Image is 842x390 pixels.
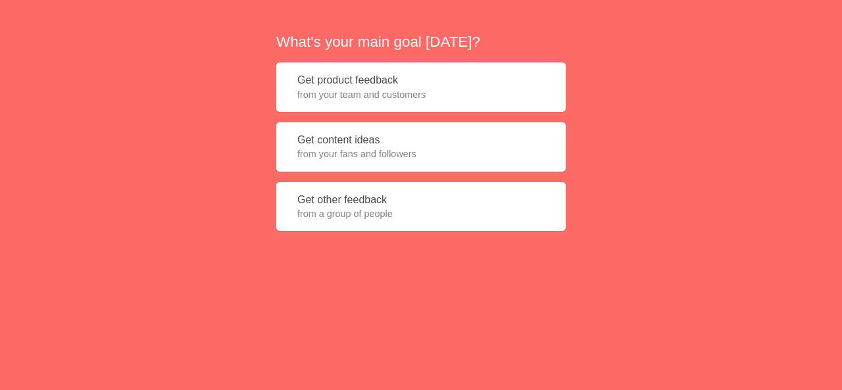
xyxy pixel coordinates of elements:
[297,207,545,220] span: from a group of people
[276,62,566,112] button: Get product feedbackfrom your team and customers
[297,147,545,160] span: from your fans and followers
[297,88,545,101] span: from your team and customers
[276,122,566,172] button: Get content ideasfrom your fans and followers
[276,182,566,232] button: Get other feedbackfrom a group of people
[276,32,566,52] h2: What's your main goal [DATE]?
